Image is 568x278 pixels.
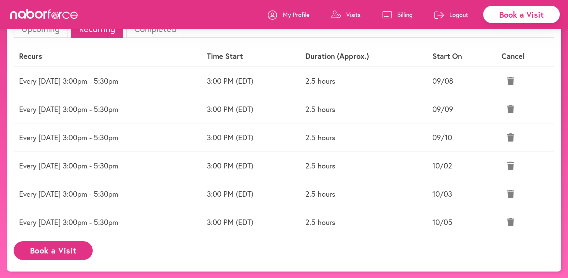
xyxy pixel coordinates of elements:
a: Visits [331,4,360,25]
td: 09/10 [427,123,496,151]
td: 10/03 [427,180,496,208]
th: Duration (Approx.) [300,46,427,66]
td: 2.5 hours [300,67,427,95]
td: 09/09 [427,95,496,123]
p: Visits [346,11,360,19]
td: 10/05 [427,208,496,236]
td: 3:00 PM (EDT) [201,95,300,123]
td: Every [DATE] 3:00pm - 5:30pm [14,67,201,95]
td: 3:00 PM (EDT) [201,208,300,236]
a: Billing [382,4,413,25]
td: Every [DATE] 3:00pm - 5:30pm [14,180,201,208]
td: 3:00 PM (EDT) [201,180,300,208]
div: Book a Visit [483,6,560,23]
td: 3:00 PM (EDT) [201,67,300,95]
td: 2.5 hours [300,95,427,123]
p: My Profile [283,11,309,19]
td: 2.5 hours [300,208,427,236]
th: Recurs [14,46,201,66]
td: 10/02 [427,151,496,180]
td: Every [DATE] 3:00pm - 5:30pm [14,123,201,151]
td: 3:00 PM (EDT) [201,151,300,180]
td: 2.5 hours [300,123,427,151]
th: Cancel [496,46,554,66]
td: 2.5 hours [300,151,427,180]
td: Every [DATE] 3:00pm - 5:30pm [14,151,201,180]
td: 2.5 hours [300,180,427,208]
p: Logout [449,11,468,19]
button: Book a Visit [14,241,93,260]
a: Book a Visit [14,246,93,253]
a: Logout [434,4,468,25]
td: 3:00 PM (EDT) [201,123,300,151]
td: Every [DATE] 3:00pm - 5:30pm [14,208,201,236]
td: Every [DATE] 3:00pm - 5:30pm [14,95,201,123]
a: My Profile [268,4,309,25]
p: Billing [397,11,413,19]
td: 09/08 [427,67,496,95]
th: Start On [427,46,496,66]
th: Time Start [201,46,300,66]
